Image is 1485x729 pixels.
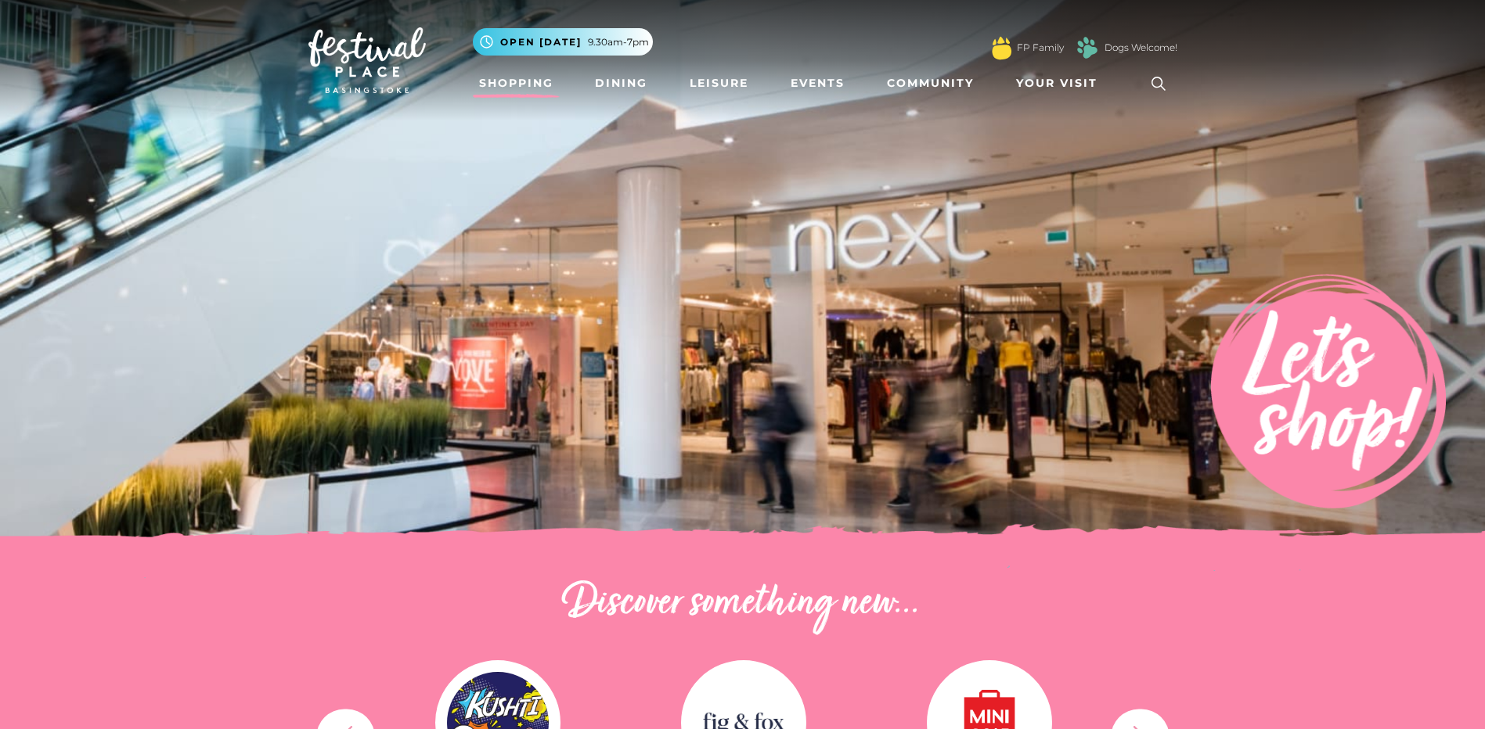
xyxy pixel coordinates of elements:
[500,35,582,49] span: Open [DATE]
[784,69,851,98] a: Events
[308,27,426,93] img: Festival Place Logo
[473,28,653,56] button: Open [DATE] 9.30am-7pm
[1105,41,1177,55] a: Dogs Welcome!
[1016,75,1098,92] span: Your Visit
[589,69,654,98] a: Dining
[473,69,560,98] a: Shopping
[588,35,649,49] span: 9.30am-7pm
[881,69,980,98] a: Community
[308,579,1177,629] h2: Discover something new...
[683,69,755,98] a: Leisure
[1010,69,1112,98] a: Your Visit
[1017,41,1064,55] a: FP Family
